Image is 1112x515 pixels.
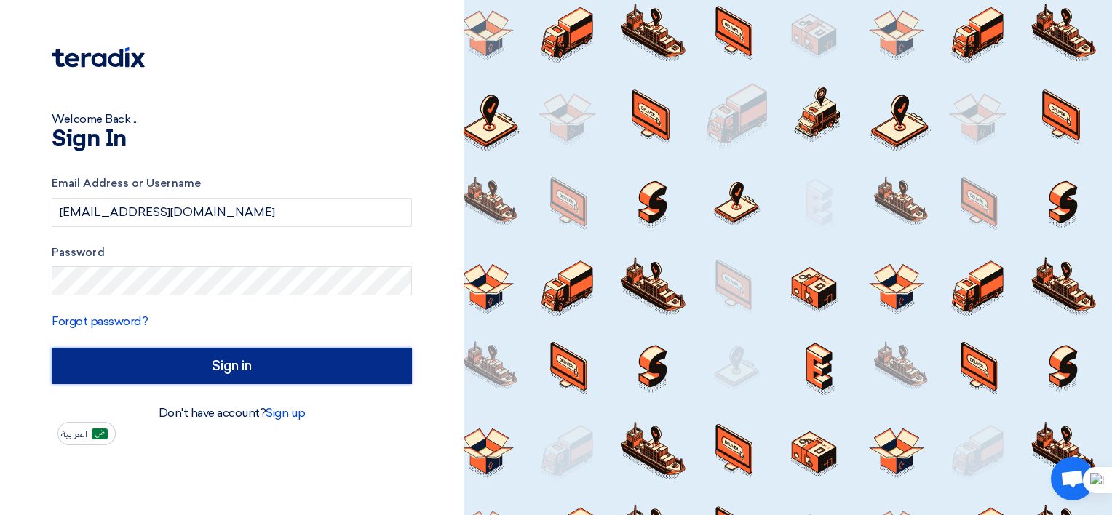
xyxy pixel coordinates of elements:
div: Don't have account? [52,404,412,422]
a: Forgot password? [52,314,148,328]
input: Sign in [52,348,412,384]
input: Enter your business email or username [52,198,412,227]
div: Open chat [1051,457,1095,500]
label: Email Address or Username [52,175,412,192]
button: العربية [57,422,116,445]
a: Sign up [266,406,305,420]
label: Password [52,244,412,261]
img: Teradix logo [52,47,145,68]
span: العربية [61,429,87,439]
h1: Sign In [52,128,412,151]
img: ar-AR.png [92,428,108,439]
div: Welcome Back ... [52,111,412,128]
